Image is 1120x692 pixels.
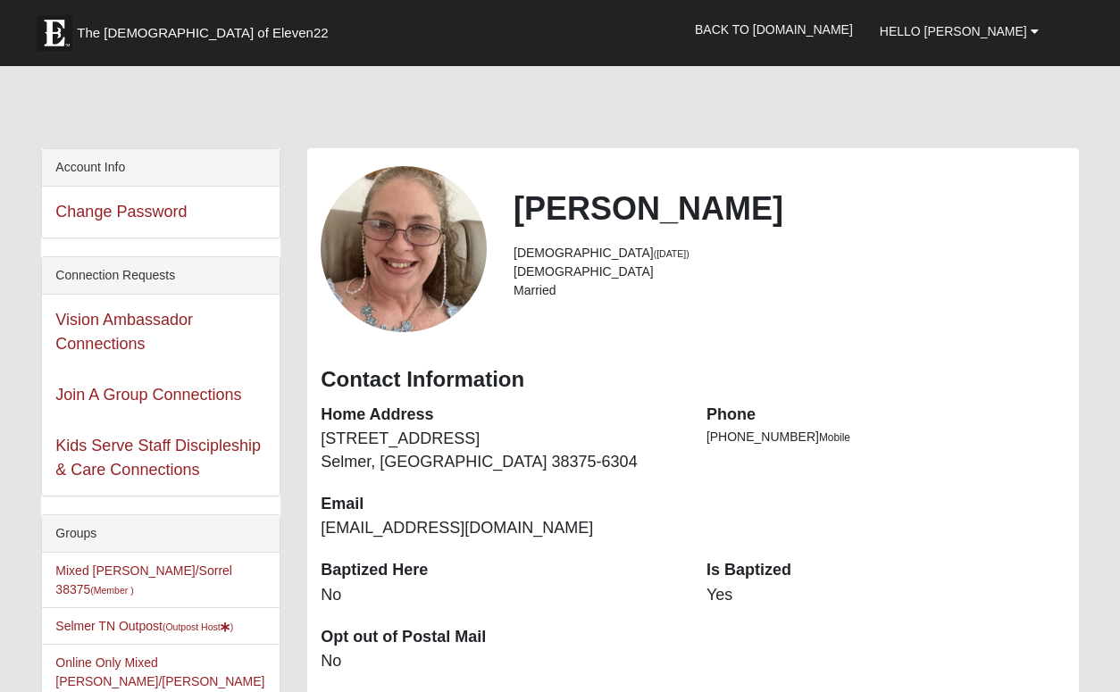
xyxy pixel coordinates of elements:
[321,559,680,582] dt: Baptized Here
[514,263,1066,281] li: [DEMOGRAPHIC_DATA]
[77,24,328,42] span: The [DEMOGRAPHIC_DATA] of Eleven22
[321,584,680,607] dd: No
[42,149,280,187] div: Account Info
[321,404,680,427] dt: Home Address
[866,9,1052,54] a: Hello [PERSON_NAME]
[321,367,1065,393] h3: Contact Information
[819,431,850,444] span: Mobile
[514,244,1066,263] li: [DEMOGRAPHIC_DATA]
[163,621,233,632] small: (Outpost Host )
[90,585,133,596] small: (Member )
[706,404,1066,427] dt: Phone
[321,517,680,540] dd: [EMAIL_ADDRESS][DOMAIN_NAME]
[706,559,1066,582] dt: Is Baptized
[55,563,232,596] a: Mixed [PERSON_NAME]/Sorrel 38375(Member )
[55,437,261,479] a: Kids Serve Staff Discipleship & Care Connections
[55,311,193,353] a: Vision Ambassador Connections
[880,24,1027,38] span: Hello [PERSON_NAME]
[321,428,680,473] dd: [STREET_ADDRESS] Selmer, [GEOGRAPHIC_DATA] 38375-6304
[681,7,866,52] a: Back to [DOMAIN_NAME]
[654,248,690,259] small: ([DATE])
[42,515,280,553] div: Groups
[321,626,680,649] dt: Opt out of Postal Mail
[37,15,72,51] img: Eleven22 logo
[55,203,187,221] a: Change Password
[55,386,241,404] a: Join A Group Connections
[514,189,1066,228] h2: [PERSON_NAME]
[321,493,680,516] dt: Email
[514,281,1066,300] li: Married
[321,166,487,332] a: View Fullsize Photo
[28,6,385,51] a: The [DEMOGRAPHIC_DATA] of Eleven22
[321,650,680,673] dd: No
[706,584,1066,607] dd: Yes
[42,257,280,295] div: Connection Requests
[55,619,233,633] a: Selmer TN Outpost(Outpost Host)
[706,428,1066,446] li: [PHONE_NUMBER]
